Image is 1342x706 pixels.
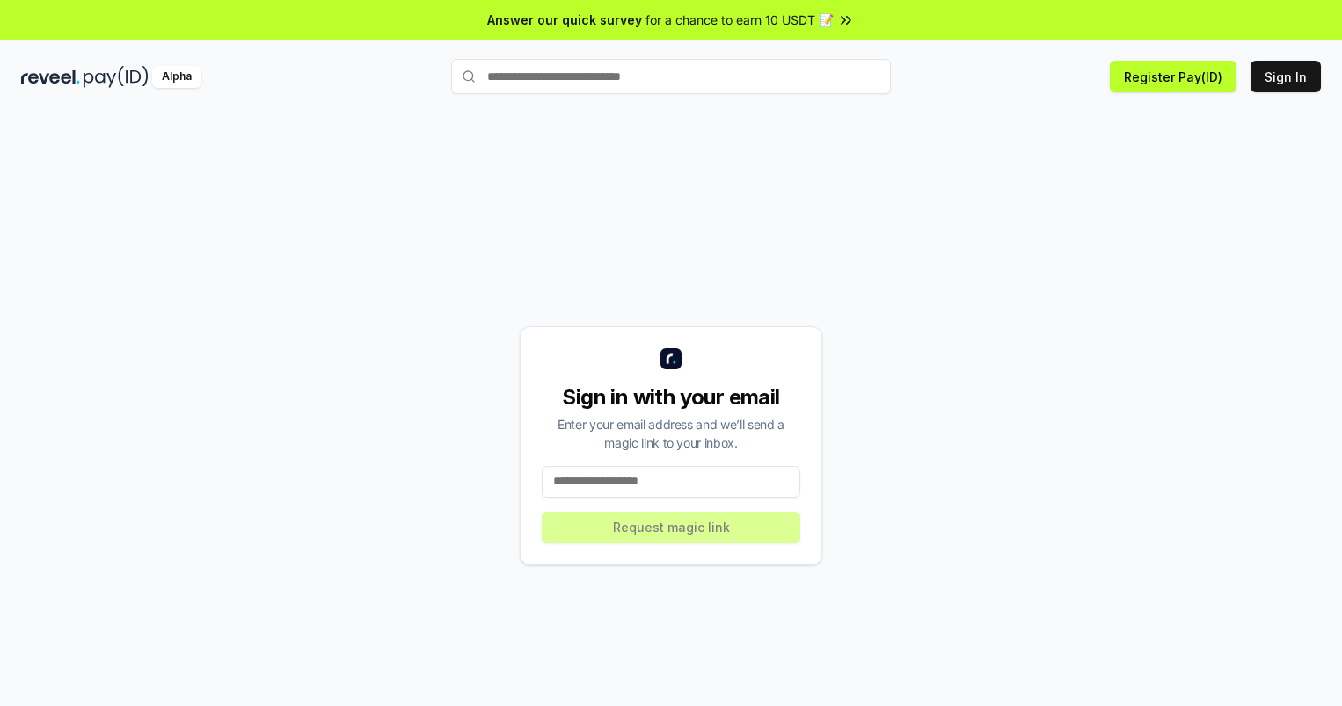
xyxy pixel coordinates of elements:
img: reveel_dark [21,66,80,88]
div: Sign in with your email [542,383,800,411]
img: pay_id [84,66,149,88]
button: Register Pay(ID) [1110,61,1236,92]
div: Alpha [152,66,201,88]
span: Answer our quick survey [487,11,642,29]
div: Enter your email address and we’ll send a magic link to your inbox. [542,415,800,452]
button: Sign In [1251,61,1321,92]
img: logo_small [660,348,682,369]
span: for a chance to earn 10 USDT 📝 [645,11,834,29]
